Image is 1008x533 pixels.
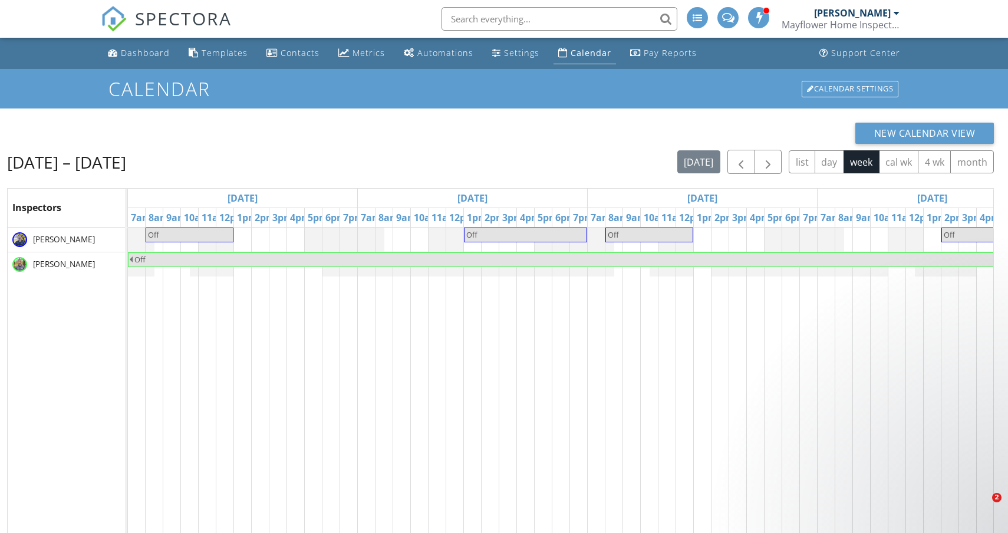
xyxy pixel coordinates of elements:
[375,208,402,227] a: 8am
[101,6,127,32] img: The Best Home Inspection Software - Spectora
[482,208,508,227] a: 2pm
[855,123,994,144] button: New Calendar View
[216,208,248,227] a: 12pm
[135,6,232,31] span: SPECTORA
[134,254,146,265] span: Off
[818,208,844,227] a: 7am
[871,208,902,227] a: 10am
[281,47,319,58] div: Contacts
[879,150,919,173] button: cal wk
[121,47,170,58] div: Dashboard
[658,208,690,227] a: 11am
[625,42,701,64] a: Pay Reports
[31,258,97,270] span: [PERSON_NAME]
[694,208,720,227] a: 1pm
[924,208,950,227] a: 1pm
[184,42,252,64] a: Templates
[571,47,611,58] div: Calendar
[340,208,367,227] a: 7pm
[677,150,720,173] button: [DATE]
[487,42,544,64] a: Settings
[12,257,27,272] img: img_2787edit_3.jpg
[729,208,756,227] a: 3pm
[128,208,154,227] a: 7am
[181,208,213,227] a: 10am
[815,42,905,64] a: Support Center
[535,208,561,227] a: 5pm
[108,78,900,99] h1: Calendar
[950,150,994,173] button: month
[906,208,938,227] a: 12pm
[727,150,755,174] button: Previous
[499,208,526,227] a: 3pm
[914,189,950,208] a: Go to September 30, 2025
[918,150,951,173] button: 4 wk
[815,150,844,173] button: day
[831,47,900,58] div: Support Center
[146,208,172,227] a: 8am
[605,208,632,227] a: 8am
[789,150,815,173] button: list
[358,208,384,227] a: 7am
[466,229,477,240] span: Off
[801,80,900,98] a: Calendar Settings
[101,16,232,41] a: SPECTORA
[570,208,597,227] a: 7pm
[202,47,248,58] div: Templates
[844,150,879,173] button: week
[12,201,61,214] span: Inspectors
[411,208,443,227] a: 10am
[429,208,460,227] a: 11am
[442,7,677,31] input: Search everything...
[711,208,738,227] a: 2pm
[199,208,230,227] a: 11am
[322,208,349,227] a: 6pm
[968,493,996,521] iframe: Intercom live chat
[800,208,826,227] a: 7pm
[7,150,126,174] h2: [DATE] – [DATE]
[684,189,720,208] a: Go to September 29, 2025
[399,42,478,64] a: Automations (Advanced)
[287,208,314,227] a: 4pm
[252,208,278,227] a: 2pm
[765,208,791,227] a: 5pm
[31,233,97,245] span: [PERSON_NAME]
[755,150,782,174] button: Next
[269,208,296,227] a: 3pm
[262,42,324,64] a: Contacts
[305,208,331,227] a: 5pm
[888,208,920,227] a: 11am
[12,232,27,247] img: steve2024headshot.jpg
[644,47,697,58] div: Pay Reports
[103,42,174,64] a: Dashboard
[588,208,614,227] a: 7am
[835,208,862,227] a: 8am
[676,208,708,227] a: 12pm
[554,42,616,64] a: Calendar
[782,208,809,227] a: 6pm
[623,208,650,227] a: 9am
[941,208,968,227] a: 2pm
[353,47,385,58] div: Metrics
[163,208,190,227] a: 9am
[393,208,420,227] a: 9am
[641,208,673,227] a: 10am
[454,189,490,208] a: Go to September 28, 2025
[464,208,490,227] a: 1pm
[148,229,159,240] span: Off
[334,42,390,64] a: Metrics
[802,81,898,97] div: Calendar Settings
[747,208,773,227] a: 4pm
[417,47,473,58] div: Automations
[517,208,543,227] a: 4pm
[959,208,986,227] a: 3pm
[504,47,539,58] div: Settings
[225,189,261,208] a: Go to September 27, 2025
[944,229,955,240] span: Off
[552,208,579,227] a: 6pm
[608,229,619,240] span: Off
[853,208,879,227] a: 9am
[977,208,1003,227] a: 4pm
[234,208,261,227] a: 1pm
[992,493,1002,502] span: 2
